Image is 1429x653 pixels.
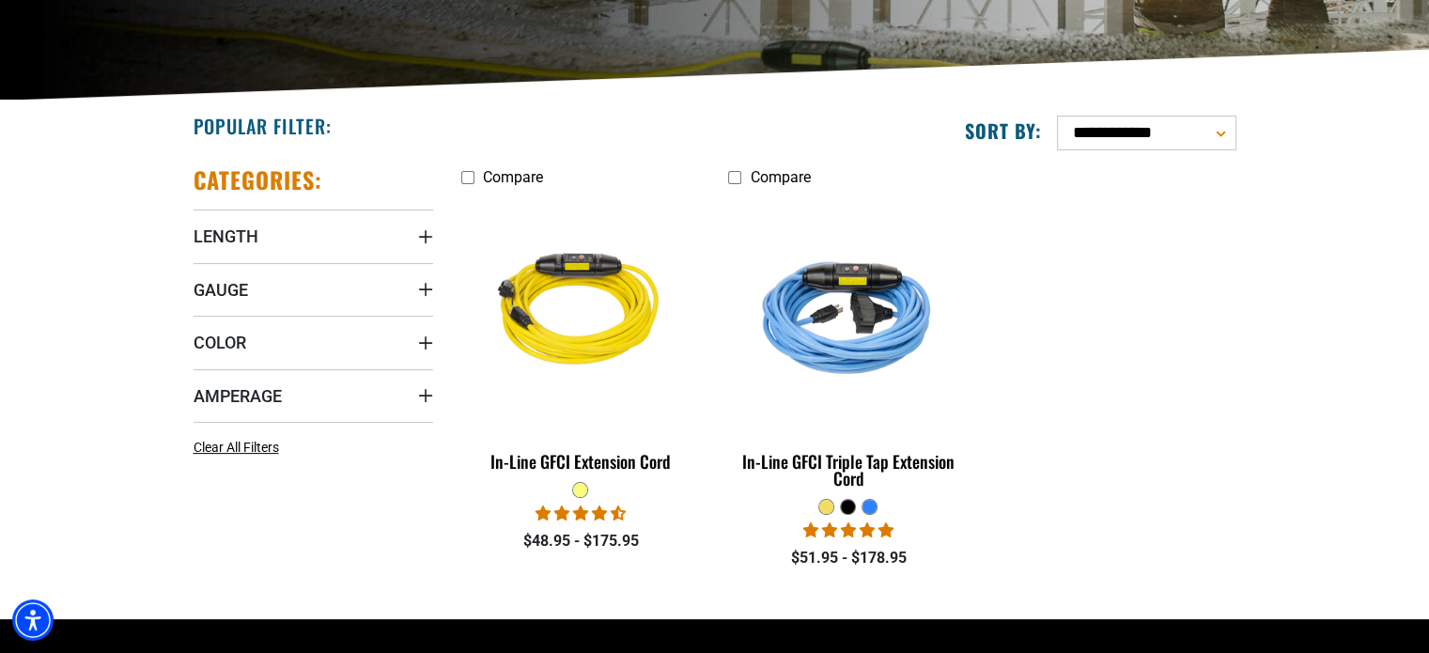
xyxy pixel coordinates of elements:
div: Accessibility Menu [12,599,54,641]
div: In-Line GFCI Triple Tap Extension Cord [728,453,968,487]
h2: Categories: [194,165,323,194]
a: Yellow In-Line GFCI Extension Cord [461,195,701,481]
label: Sort by: [965,118,1042,143]
span: Color [194,332,246,353]
div: $48.95 - $175.95 [461,530,701,552]
img: Light Blue [730,205,967,421]
span: Amperage [194,385,282,407]
summary: Gauge [194,263,433,316]
summary: Color [194,316,433,368]
span: Compare [483,168,543,186]
a: Light Blue In-Line GFCI Triple Tap Extension Cord [728,195,968,498]
div: In-Line GFCI Extension Cord [461,453,701,470]
summary: Length [194,210,433,262]
span: Gauge [194,279,248,301]
span: Clear All Filters [194,440,279,455]
h2: Popular Filter: [194,114,332,138]
span: 5.00 stars [803,521,893,539]
span: Compare [750,168,810,186]
span: Length [194,225,258,247]
a: Clear All Filters [194,438,287,458]
span: 4.62 stars [536,505,626,522]
summary: Amperage [194,369,433,422]
div: $51.95 - $178.95 [728,547,968,569]
img: Yellow [462,205,699,421]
